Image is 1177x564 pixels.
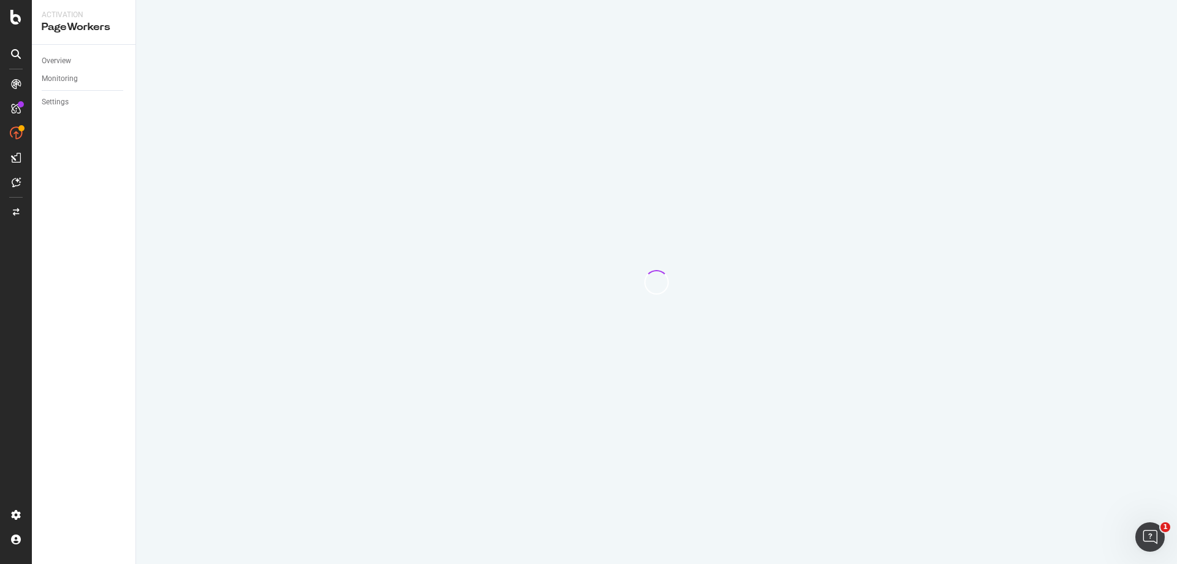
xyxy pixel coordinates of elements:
[42,72,78,85] div: Monitoring
[1160,522,1170,532] span: 1
[42,20,126,34] div: PageWorkers
[42,10,126,20] div: Activation
[1135,522,1165,552] iframe: Intercom live chat
[42,96,69,109] div: Settings
[42,96,127,109] a: Settings
[42,55,71,68] div: Overview
[42,55,127,68] a: Overview
[42,72,127,85] a: Monitoring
